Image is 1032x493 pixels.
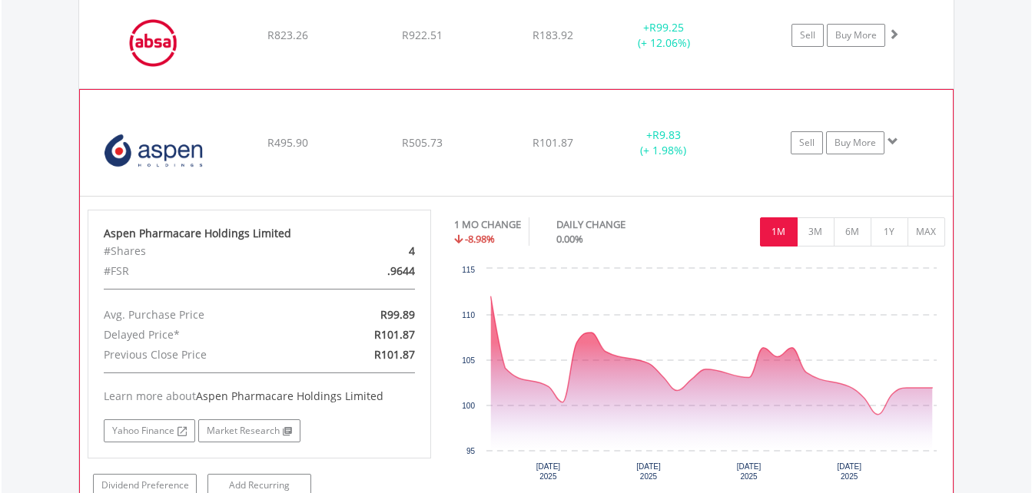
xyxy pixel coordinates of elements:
button: 1Y [871,217,908,246]
div: #Shares [92,241,315,261]
text: [DATE] 2025 [737,462,762,481]
button: 3M [797,217,835,246]
text: 100 [462,402,475,410]
button: 6M [834,217,871,246]
text: 115 [462,266,475,274]
a: Sell [791,131,823,154]
a: Buy More [827,24,885,47]
span: R495.90 [267,135,308,150]
div: + (+ 12.06%) [606,20,722,51]
div: .9644 [315,261,426,281]
a: Yahoo Finance [104,419,195,442]
span: R183.92 [533,28,573,42]
button: MAX [908,217,945,246]
span: R101.87 [374,327,415,342]
span: R101.87 [533,135,573,150]
text: [DATE] 2025 [636,462,661,481]
span: R922.51 [402,28,443,42]
span: 0.00% [556,232,583,246]
a: Market Research [198,419,300,442]
div: 4 [315,241,426,261]
text: 110 [462,311,475,319]
div: Previous Close Price [92,345,315,365]
a: Buy More [826,131,884,154]
span: R99.89 [380,307,415,322]
text: 95 [466,447,476,455]
span: R9.83 [652,127,681,142]
span: R101.87 [374,347,415,362]
img: EQU.ZA.ABG.png [87,2,219,84]
span: R823.26 [267,28,308,42]
div: #FSR [92,261,315,281]
div: Avg. Purchase Price [92,305,315,325]
text: [DATE] 2025 [536,462,561,481]
div: 1 MO CHANGE [454,217,521,232]
div: DAILY CHANGE [556,217,679,232]
div: Aspen Pharmacare Holdings Limited [104,226,416,241]
text: [DATE] 2025 [837,462,861,481]
div: Chart. Highcharts interactive chart. [454,261,945,491]
button: 1M [760,217,798,246]
text: 105 [462,356,475,365]
img: EQU.ZA.APN.png [88,109,220,192]
svg: Interactive chart [454,261,944,491]
span: R99.25 [649,20,684,35]
div: Delayed Price* [92,325,315,345]
span: Aspen Pharmacare Holdings Limited [196,389,383,403]
a: Sell [791,24,824,47]
div: Learn more about [104,389,416,404]
div: + (+ 1.98%) [606,127,721,158]
span: R505.73 [402,135,443,150]
span: -8.98% [465,232,495,246]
